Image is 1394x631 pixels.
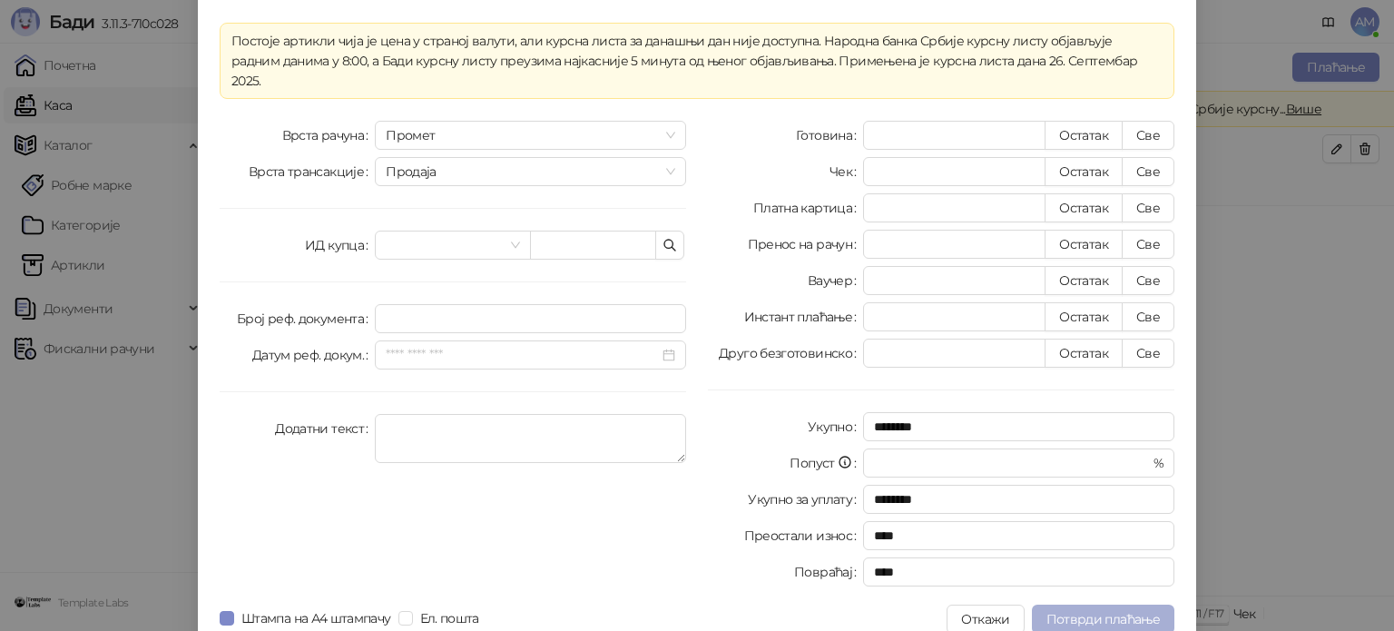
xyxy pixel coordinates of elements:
button: Све [1122,302,1174,331]
button: Све [1122,266,1174,295]
button: Остатак [1045,339,1123,368]
label: ИД купца [305,231,375,260]
button: Остатак [1045,266,1123,295]
label: Попуст [790,449,863,478]
label: Готовина [796,121,863,150]
label: Врста рачуна [282,121,376,150]
button: Остатак [1045,193,1123,222]
button: Све [1122,339,1174,368]
span: Ел. пошта [413,608,486,628]
button: Остатак [1045,230,1123,259]
label: Ваучер [808,266,864,295]
label: Додатни текст [275,414,375,443]
button: Остатак [1045,302,1123,331]
span: Продаја [386,158,675,185]
button: Све [1122,121,1174,150]
span: Промет [386,122,675,149]
label: Друго безготовинско [719,339,863,368]
label: Платна картица [753,193,863,222]
button: Све [1122,230,1174,259]
label: Укупно [808,412,864,441]
div: Постоје артикли чија је цена у страној валути, али курсна листа за данашњи дан није доступна. Нар... [231,31,1163,91]
label: Датум реф. докум. [252,340,376,370]
input: Датум реф. докум. [386,345,659,365]
span: Потврди плаћање [1046,611,1160,627]
span: Штампа на А4 штампачу [234,608,398,628]
label: Врста трансакције [249,157,376,186]
label: Инстант плаћање [744,302,864,331]
input: Број реф. документа [375,304,686,333]
label: Чек [830,157,863,186]
label: Пренос на рачун [748,230,864,259]
label: Повраћај [794,557,863,587]
button: Остатак [1045,121,1123,150]
button: Све [1122,193,1174,222]
button: Остатак [1045,157,1123,186]
label: Укупно за уплату [748,485,863,514]
label: Преостали износ [744,521,864,550]
button: Све [1122,157,1174,186]
textarea: Додатни текст [375,414,686,463]
label: Број реф. документа [237,304,375,333]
